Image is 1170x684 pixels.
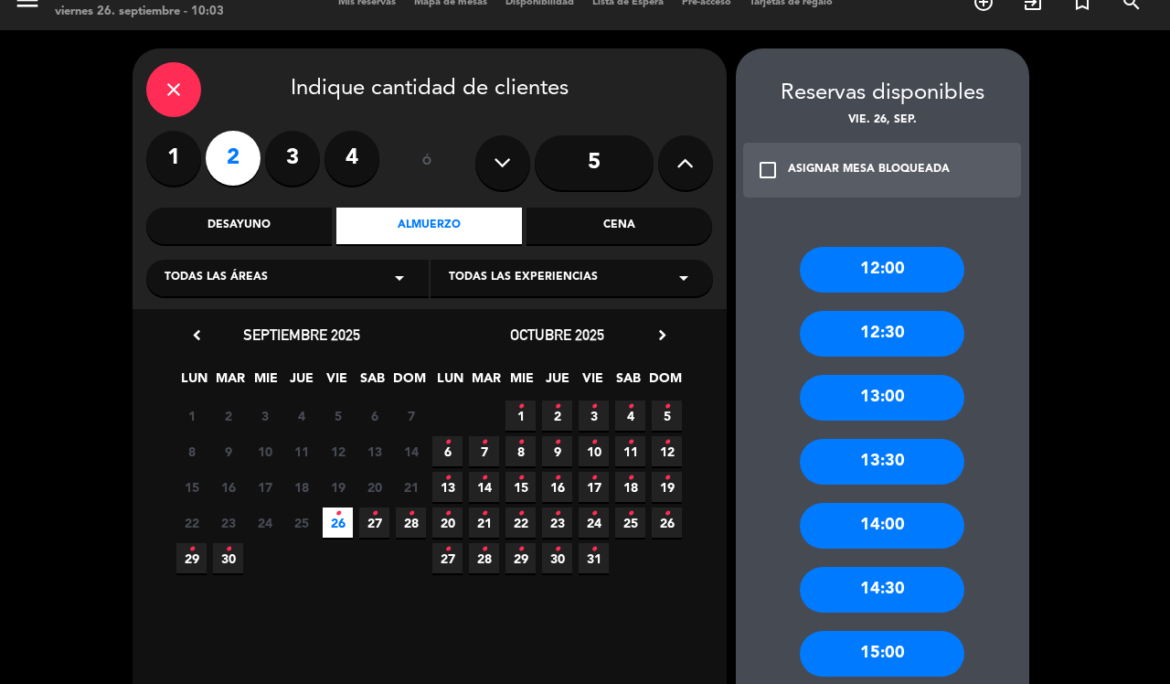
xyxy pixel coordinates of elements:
span: 17 [250,472,280,502]
i: • [517,428,524,457]
span: JUE [542,368,572,398]
i: close [163,79,185,101]
span: 28 [396,508,426,538]
i: • [627,464,633,493]
div: 13:30 [800,439,964,485]
i: check_box_outline_blank [757,159,779,181]
i: • [590,499,597,529]
span: 8 [505,436,536,466]
span: SAB [357,368,388,398]
span: 12 [323,436,353,466]
span: 20 [432,508,463,538]
span: 18 [615,472,645,502]
div: Almuerzo [336,208,522,244]
i: • [408,499,414,529]
span: 27 [432,543,463,573]
i: • [664,499,670,529]
span: 29 [176,543,207,573]
label: 2 [206,131,261,186]
label: 1 [146,131,201,186]
i: • [627,428,633,457]
i: • [664,392,670,422]
span: 2 [542,401,572,431]
span: 22 [505,508,536,538]
span: 19 [323,472,353,502]
div: ó [398,131,457,195]
i: • [517,464,524,493]
i: arrow_drop_down [673,267,695,289]
div: Reservas disponibles [736,76,1029,112]
span: LUN [435,368,465,398]
span: 15 [176,472,207,502]
span: 24 [579,508,609,538]
i: • [664,428,670,457]
i: • [590,392,597,422]
i: • [481,535,487,564]
span: 5 [652,401,682,431]
span: Todas las áreas [165,269,268,287]
span: MIE [506,368,537,398]
span: VIE [322,368,352,398]
span: MIE [250,368,281,398]
i: • [554,499,560,529]
span: 10 [579,436,609,466]
span: 23 [213,508,243,538]
span: 3 [579,401,609,431]
label: 3 [265,131,320,186]
span: 26 [323,508,353,538]
i: • [517,499,524,529]
div: viernes 26. septiembre - 10:03 [55,3,224,21]
span: 3 [250,401,280,431]
i: • [335,499,341,529]
i: • [481,464,487,493]
i: • [444,464,451,493]
span: 10 [250,436,280,466]
span: 31 [579,543,609,573]
span: 14 [469,472,499,502]
span: 29 [505,543,536,573]
div: 13:00 [800,375,964,421]
span: 6 [432,436,463,466]
i: • [225,535,231,564]
span: LUN [179,368,209,398]
i: • [554,535,560,564]
span: 17 [579,472,609,502]
span: 26 [652,508,682,538]
span: 23 [542,508,572,538]
span: 21 [396,472,426,502]
div: Desayuno [146,208,332,244]
span: 13 [359,436,389,466]
span: 15 [505,472,536,502]
span: 13 [432,472,463,502]
i: • [627,392,633,422]
div: Indique cantidad de clientes [146,62,713,117]
span: 16 [213,472,243,502]
span: 1 [505,401,536,431]
div: 12:30 [800,311,964,357]
label: 4 [324,131,379,186]
i: • [371,499,378,529]
span: MAR [215,368,245,398]
span: MAR [471,368,501,398]
i: • [590,535,597,564]
span: 27 [359,508,389,538]
div: 12:00 [800,247,964,293]
span: 22 [176,508,207,538]
span: 1 [176,401,207,431]
span: 14 [396,436,426,466]
span: JUE [286,368,316,398]
i: • [590,464,597,493]
span: 11 [615,436,645,466]
div: 14:00 [800,503,964,549]
span: septiembre 2025 [243,326,360,344]
i: • [444,428,451,457]
span: 12 [652,436,682,466]
i: • [664,464,670,493]
i: chevron_right [653,326,672,345]
div: 14:30 [800,567,964,613]
span: 8 [176,436,207,466]
i: • [444,499,451,529]
span: DOM [649,368,679,398]
i: • [554,428,560,457]
i: • [590,428,597,457]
